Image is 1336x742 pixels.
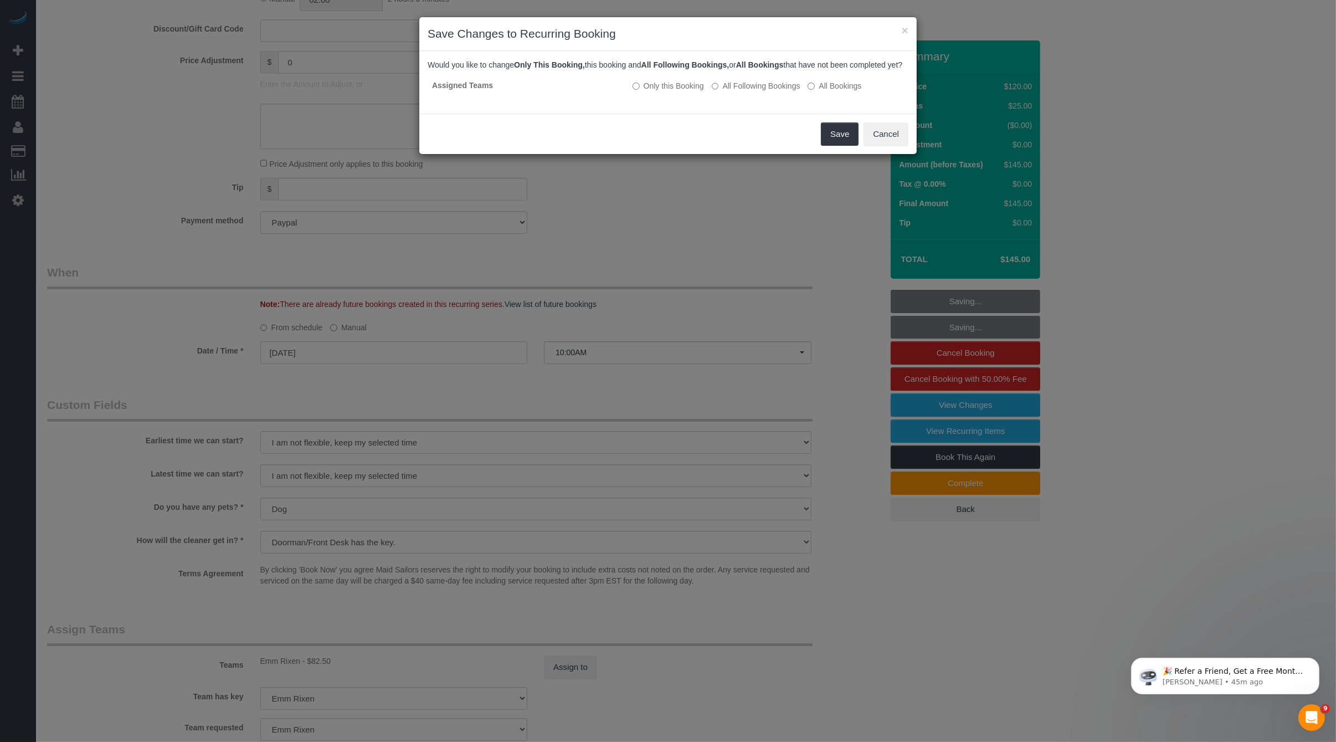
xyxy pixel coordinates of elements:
[428,25,908,42] h3: Save Changes to Recurring Booking
[712,80,800,91] label: This and all the bookings after it will be changed.
[432,81,493,90] strong: Assigned Teams
[641,60,729,69] b: All Following Bookings,
[1321,704,1330,713] span: 9
[514,60,585,69] b: Only This Booking,
[808,83,815,90] input: All Bookings
[428,59,908,70] p: Would you like to change this booking and or that have not been completed yet?
[633,83,640,90] input: Only this Booking
[902,24,908,36] button: ×
[1298,704,1325,731] iframe: Intercom live chat
[808,80,861,91] label: All bookings that have not been completed yet will be changed.
[736,60,784,69] b: All Bookings
[712,83,719,90] input: All Following Bookings
[1114,634,1336,712] iframe: Intercom notifications message
[821,122,859,146] button: Save
[864,122,908,146] button: Cancel
[633,80,704,91] label: All other bookings in the series will remain the same.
